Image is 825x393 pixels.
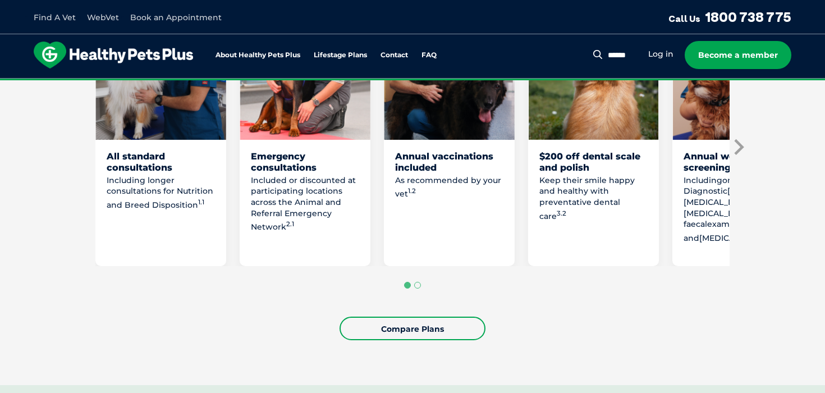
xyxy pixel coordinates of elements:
[414,282,421,289] button: Go to page 2
[130,12,222,22] a: Book an Appointment
[591,49,605,60] button: Search
[421,52,437,59] a: FAQ
[684,175,722,185] span: Including
[648,49,673,60] a: Log in
[395,175,503,200] p: As recommended by your vet
[34,12,76,22] a: Find A Vet
[557,209,566,217] sup: 3.2
[684,197,753,207] span: [MEDICAL_DATA]
[684,175,772,196] span: one each of: Diagnostic
[381,52,408,59] a: Contact
[684,208,753,218] span: [MEDICAL_DATA]
[198,198,204,206] sup: 1.1
[727,186,797,196] span: [MEDICAL_DATA]
[539,151,648,172] div: $200 off dental scale and polish
[408,187,416,195] sup: 1.2
[707,219,730,229] span: exam
[251,151,359,172] div: Emergency consultations
[404,282,411,289] button: Go to page 1
[95,280,730,290] ul: Select a slide to show
[730,139,746,156] button: Next slide
[107,175,215,211] p: Including longer consultations for Nutrition and Breed Disposition
[34,42,193,68] img: hpp-logo
[685,41,791,69] a: Become a member
[203,79,622,89] span: Proactive, preventative wellness program designed to keep your pet healthier and happier for longer
[684,151,792,172] div: Annual wellness screenings
[699,233,769,243] span: [MEDICAL_DATA]
[107,151,215,172] div: All standard consultations
[684,219,707,229] span: faecal
[539,175,648,222] p: Keep their smile happy and healthy with preventative dental care
[87,12,119,22] a: WebVet
[251,175,359,233] p: Included or discounted at participating locations across the Animal and Referral Emergency Network
[684,233,699,243] span: and
[668,13,700,24] span: Call Us
[395,151,503,172] div: Annual vaccinations included
[340,317,485,340] a: Compare Plans
[314,52,367,59] a: Lifestage Plans
[286,220,294,228] sup: 2.1
[216,52,300,59] a: About Healthy Pets Plus
[668,8,791,25] a: Call Us1800 738 775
